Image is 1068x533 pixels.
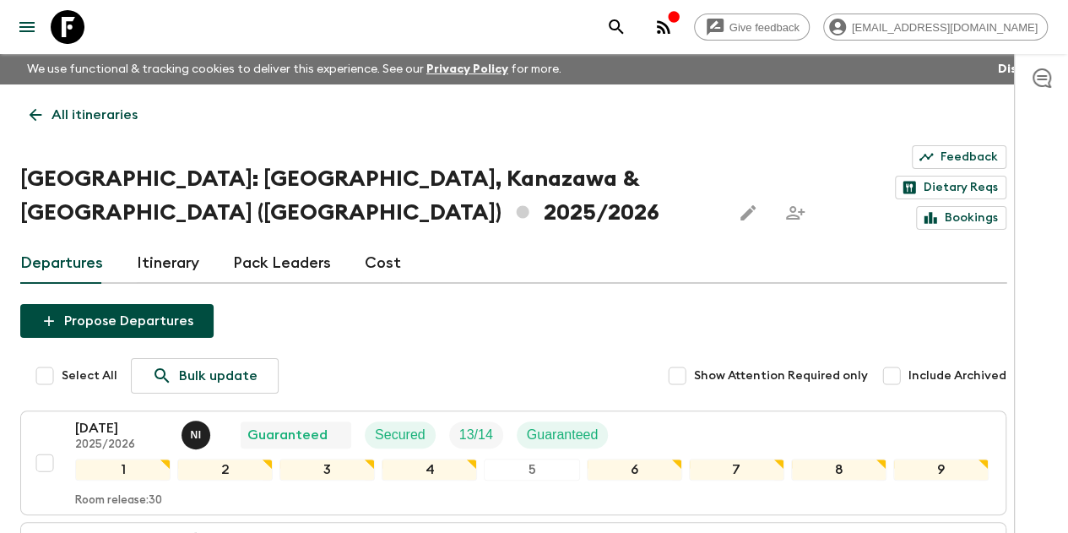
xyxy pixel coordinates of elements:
[449,422,503,449] div: Trip Fill
[731,196,765,230] button: Edit this itinerary
[908,367,1006,384] span: Include Archived
[20,54,568,84] p: We use functional & tracking cookies to deliver this experience. See our for more.
[694,14,810,41] a: Give feedback
[75,494,162,508] p: Room release: 30
[587,459,682,481] div: 6
[823,14,1048,41] div: [EMAIL_ADDRESS][DOMAIN_NAME]
[916,206,1006,230] a: Bookings
[20,411,1006,515] button: [DATE]2025/2026Naoya IshidaGuaranteedSecuredTrip FillGuaranteed123456789Room release:30
[137,243,199,284] a: Itinerary
[375,425,426,445] p: Secured
[247,425,328,445] p: Guaranteed
[182,421,214,449] button: NI
[694,367,868,384] span: Show Attention Required only
[720,21,809,34] span: Give feedback
[689,459,784,481] div: 7
[484,459,579,481] div: 5
[365,243,401,284] a: Cost
[843,21,1047,34] span: [EMAIL_ADDRESS][DOMAIN_NAME]
[62,367,117,384] span: Select All
[382,459,477,481] div: 4
[20,98,147,132] a: All itineraries
[177,459,273,481] div: 2
[10,10,44,44] button: menu
[75,459,171,481] div: 1
[893,459,989,481] div: 9
[365,422,436,449] div: Secured
[459,425,493,445] p: 13 / 14
[994,57,1048,81] button: Dismiss
[778,196,812,230] span: Share this itinerary
[179,366,258,386] p: Bulk update
[190,428,201,442] p: N I
[75,418,168,438] p: [DATE]
[233,243,331,284] a: Pack Leaders
[895,176,1006,199] a: Dietary Reqs
[182,426,214,439] span: Naoya Ishida
[52,105,138,125] p: All itineraries
[912,145,1006,169] a: Feedback
[131,358,279,394] a: Bulk update
[279,459,375,481] div: 3
[20,243,103,284] a: Departures
[599,10,633,44] button: search adventures
[20,304,214,338] button: Propose Departures
[20,162,718,230] h1: [GEOGRAPHIC_DATA]: [GEOGRAPHIC_DATA], Kanazawa & [GEOGRAPHIC_DATA] ([GEOGRAPHIC_DATA]) 2025/2026
[75,438,168,452] p: 2025/2026
[426,63,508,75] a: Privacy Policy
[791,459,886,481] div: 8
[527,425,599,445] p: Guaranteed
